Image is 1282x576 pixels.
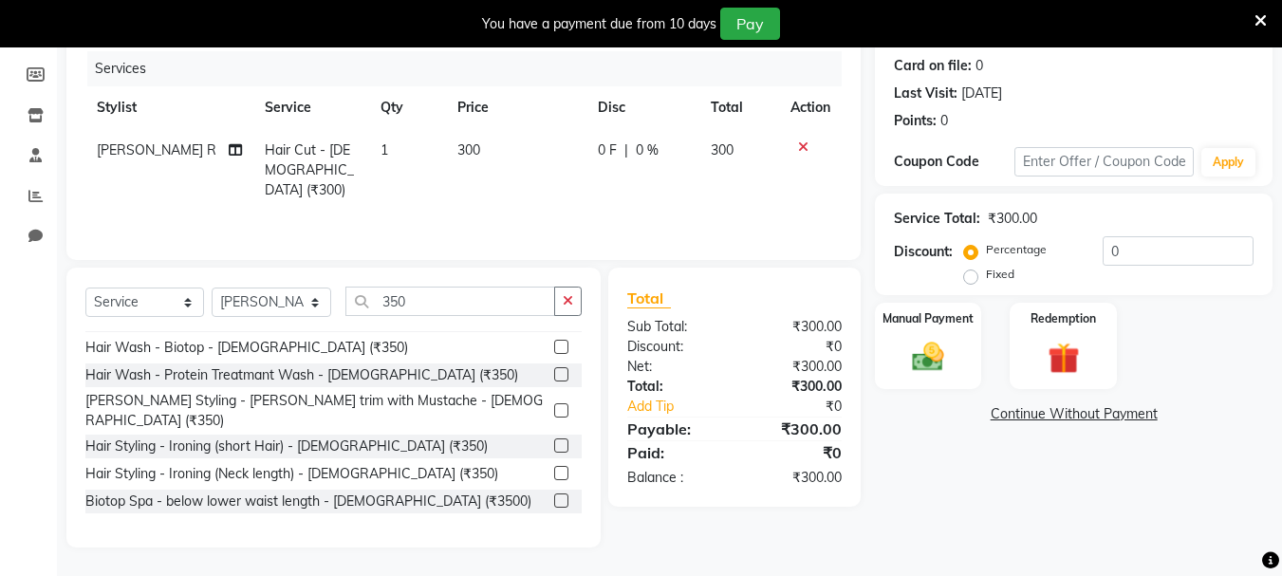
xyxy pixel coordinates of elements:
div: ₹0 [734,441,856,464]
div: Hair Wash - Protein Treatmant Wash - [DEMOGRAPHIC_DATA] (₹350) [85,365,518,385]
th: Price [446,86,586,129]
div: Total: [613,377,734,397]
img: _cash.svg [902,339,954,375]
div: [DATE] [961,84,1002,103]
div: Wella hair straightening or rebonding - short Hair 2 inch - [DEMOGRAPHIC_DATA] (₹3500) [85,517,547,557]
div: Last Visit: [894,84,957,103]
span: 0 % [636,140,659,160]
div: Discount: [894,242,953,262]
div: Discount: [613,337,734,357]
label: Percentage [986,241,1047,258]
div: You have a payment due from 10 days [482,14,716,34]
th: Disc [586,86,699,129]
div: ₹300.00 [734,377,856,397]
div: 0 [940,111,948,131]
span: [PERSON_NAME] R [97,141,216,158]
div: Paid: [613,441,734,464]
div: ₹300.00 [734,468,856,488]
span: | [624,140,628,160]
a: Continue Without Payment [879,404,1269,424]
th: Total [699,86,780,129]
th: Stylist [85,86,253,129]
div: Service Total: [894,209,980,229]
span: Hair Cut - [DEMOGRAPHIC_DATA] (₹300) [265,141,354,198]
div: Hair Wash - Biotop - [DEMOGRAPHIC_DATA] (₹350) [85,338,408,358]
div: Points: [894,111,937,131]
input: Enter Offer / Coupon Code [1014,147,1194,177]
div: Coupon Code [894,152,1013,172]
div: Biotop Spa - below lower waist length - [DEMOGRAPHIC_DATA] (₹3500) [85,492,531,511]
span: 300 [711,141,734,158]
div: ₹0 [755,397,857,417]
div: Sub Total: [613,317,734,337]
div: Services [87,51,856,86]
div: [PERSON_NAME] Styling - [PERSON_NAME] trim with Mustache - [DEMOGRAPHIC_DATA] (₹350) [85,391,547,431]
label: Manual Payment [883,310,974,327]
label: Redemption [1031,310,1096,327]
div: Card on file: [894,56,972,76]
div: Payable: [613,418,734,440]
div: ₹300.00 [988,209,1037,229]
th: Action [779,86,842,129]
div: 0 [975,56,983,76]
span: 0 F [598,140,617,160]
input: Search or Scan [345,287,555,316]
div: ₹300.00 [734,357,856,377]
div: Balance : [613,468,734,488]
th: Service [253,86,369,129]
th: Qty [369,86,446,129]
img: _gift.svg [1038,339,1089,378]
a: Add Tip [613,397,754,417]
span: Total [627,288,671,308]
button: Pay [720,8,780,40]
button: Apply [1201,148,1255,177]
div: ₹300.00 [734,317,856,337]
div: Hair Styling - Ironing (Neck length) - [DEMOGRAPHIC_DATA] (₹350) [85,464,498,484]
div: Hair Styling - Ironing (short Hair) - [DEMOGRAPHIC_DATA] (₹350) [85,437,488,456]
span: 1 [381,141,388,158]
div: Net: [613,357,734,377]
span: 300 [457,141,480,158]
div: ₹300.00 [734,418,856,440]
label: Fixed [986,266,1014,283]
div: ₹0 [734,337,856,357]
